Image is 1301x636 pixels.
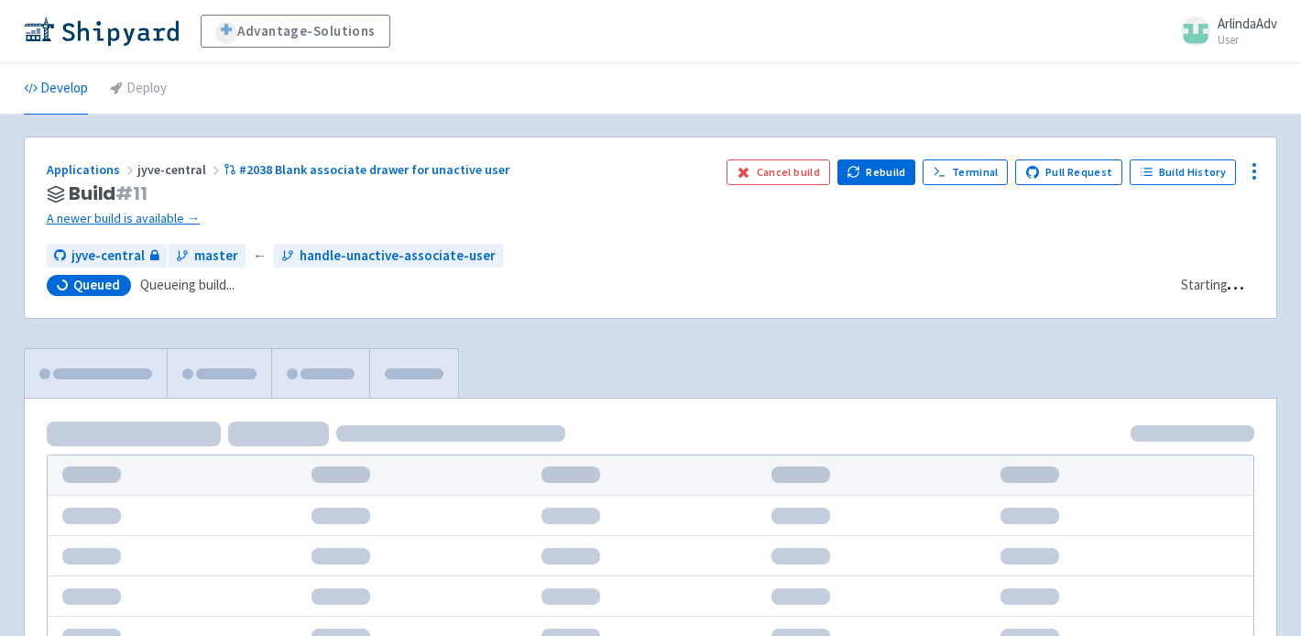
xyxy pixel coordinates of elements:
[140,275,235,296] span: Queueing build...
[1218,34,1277,46] small: User
[201,15,390,48] a: Advantage-Solutions
[24,63,88,115] a: Develop
[1218,15,1277,32] span: ArlindaAdv
[1015,159,1122,185] a: Pull Request
[71,246,145,267] span: jyve-central
[69,183,148,204] span: Build
[224,161,512,178] a: #2038 Blank associate drawer for unactive user
[923,159,1008,185] a: Terminal
[24,16,179,46] img: Shipyard logo
[837,159,916,185] button: Rebuild
[137,161,224,178] span: jyve-central
[110,63,167,115] a: Deploy
[47,161,137,178] a: Applications
[194,246,238,267] span: master
[47,208,712,229] a: A newer build is available →
[300,246,496,267] span: handle-unactive-associate-user
[274,244,503,269] a: handle-unactive-associate-user
[253,246,267,267] span: ←
[1130,159,1236,185] a: Build History
[115,181,148,206] span: # 11
[1181,275,1228,296] div: Starting
[169,244,246,269] a: master
[47,244,167,269] a: jyve-central
[73,276,120,294] span: Queued
[727,159,830,185] button: Cancel build
[1170,16,1277,46] a: ArlindaAdv User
